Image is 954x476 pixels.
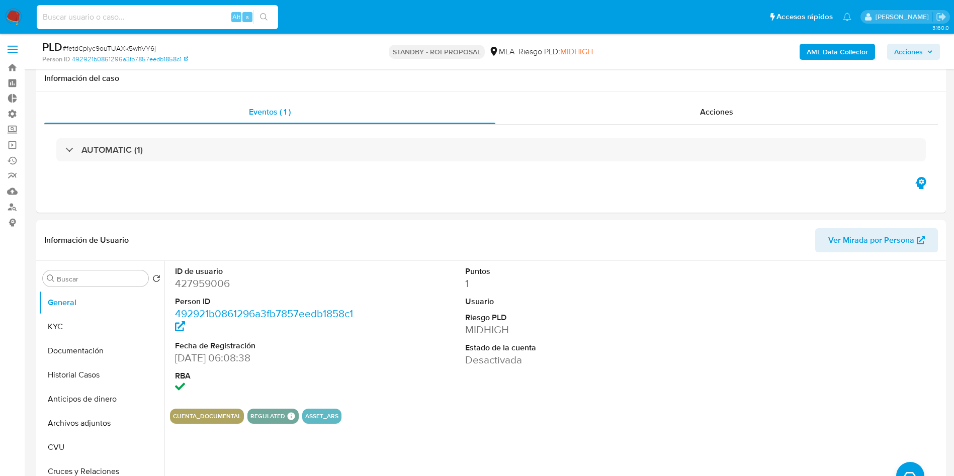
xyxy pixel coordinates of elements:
button: Volver al orden por defecto [152,274,160,285]
b: PLD [42,39,62,55]
a: Notificaciones [843,13,851,21]
dt: Puntos [465,266,649,277]
b: AML Data Collector [807,44,868,60]
dt: Usuario [465,296,649,307]
div: AUTOMATIC (1) [56,138,926,161]
div: MLA [489,46,514,57]
a: 492921b0861296a3fb7857eedb1858c1 [72,55,188,64]
span: Alt [232,12,240,22]
dt: RBA [175,370,359,382]
p: gustavo.deseta@mercadolibre.com [876,12,932,22]
span: Acciones [894,44,923,60]
button: KYC [39,315,164,339]
span: Accesos rápidos [776,12,833,22]
button: General [39,291,164,315]
dt: Riesgo PLD [465,312,649,323]
h1: Información del caso [44,73,938,83]
button: AML Data Collector [800,44,875,60]
input: Buscar usuario o caso... [37,11,278,24]
h1: Información de Usuario [44,235,129,245]
a: 492921b0861296a3fb7857eedb1858c1 [175,306,353,335]
button: Ver Mirada por Persona [815,228,938,252]
button: Anticipos de dinero [39,387,164,411]
button: CVU [39,435,164,459]
span: Acciones [700,106,733,118]
span: Ver Mirada por Persona [828,228,914,252]
dd: MIDHIGH [465,323,649,337]
h3: AUTOMATIC (1) [81,144,143,155]
dt: ID de usuario [175,266,359,277]
span: s [246,12,249,22]
span: MIDHIGH [560,46,593,57]
input: Buscar [57,274,144,283]
a: Salir [936,12,946,22]
b: Person ID [42,55,70,64]
dt: Person ID [175,296,359,307]
button: search-icon [253,10,274,24]
button: Acciones [887,44,940,60]
dd: [DATE] 06:08:38 [175,351,359,365]
dt: Fecha de Registración [175,340,359,351]
span: Riesgo PLD: [518,46,593,57]
p: STANDBY - ROI PROPOSAL [389,45,485,59]
span: Eventos ( 1 ) [249,106,291,118]
button: Documentación [39,339,164,363]
span: # fetdCpIyc9ouTUAXk5whVY6j [62,43,156,53]
dd: 1 [465,276,649,291]
dd: 427959006 [175,276,359,291]
button: Archivos adjuntos [39,411,164,435]
button: Buscar [47,274,55,282]
dd: Desactivada [465,353,649,367]
dt: Estado de la cuenta [465,342,649,353]
button: Historial Casos [39,363,164,387]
